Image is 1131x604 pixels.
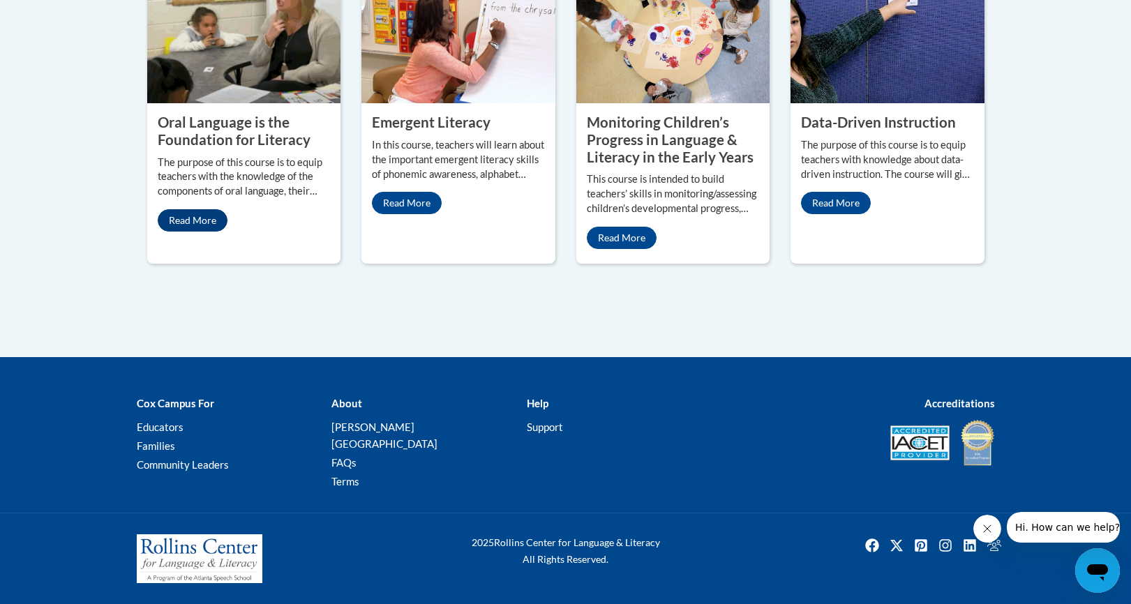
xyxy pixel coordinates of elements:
[372,192,442,214] a: Read More
[934,534,957,557] img: Instagram icon
[924,397,995,409] b: Accreditations
[527,397,548,409] b: Help
[960,418,995,467] img: IDA® Accredited
[1075,548,1120,593] iframe: Button to launch messaging window
[910,534,932,557] a: Pinterest
[372,138,545,182] p: In this course, teachers will learn about the important emergent literacy skills of phonemic awar...
[801,138,974,182] p: The purpose of this course is to equip teachers with knowledge about data-driven instruction. The...
[158,209,227,232] a: Read More
[959,534,981,557] img: LinkedIn icon
[587,114,754,165] property: Monitoring Children’s Progress in Language & Literacy in the Early Years
[890,425,950,460] img: Accredited IACET® Provider
[587,172,760,216] p: This course is intended to build teachers’ skills in monitoring/assessing children’s developmenta...
[137,421,183,433] a: Educators
[527,421,563,433] a: Support
[861,534,883,557] img: Facebook icon
[331,397,362,409] b: About
[419,534,712,568] div: Rollins Center for Language & Literacy All Rights Reserved.
[331,421,437,450] a: [PERSON_NAME][GEOGRAPHIC_DATA]
[959,534,981,557] a: Linkedin
[137,439,175,452] a: Families
[801,192,871,214] a: Read More
[885,534,908,557] a: Twitter
[137,458,229,471] a: Community Leaders
[910,534,932,557] img: Pinterest icon
[1007,512,1120,543] iframe: Message from company
[137,534,262,583] img: Rollins Center for Language & Literacy - A Program of the Atlanta Speech School
[861,534,883,557] a: Facebook
[983,534,1005,557] a: Facebook Group
[331,456,357,469] a: FAQs
[158,156,331,199] p: The purpose of this course is to equip teachers with the knowledge of the components of oral lang...
[137,397,214,409] b: Cox Campus For
[885,534,908,557] img: Twitter icon
[472,536,494,548] span: 2025
[587,227,657,249] a: Read More
[934,534,957,557] a: Instagram
[983,534,1005,557] img: Facebook group icon
[331,475,359,488] a: Terms
[158,114,310,148] property: Oral Language is the Foundation for Literacy
[973,515,1001,543] iframe: Close message
[801,114,956,130] property: Data-Driven Instruction
[372,114,490,130] property: Emergent Literacy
